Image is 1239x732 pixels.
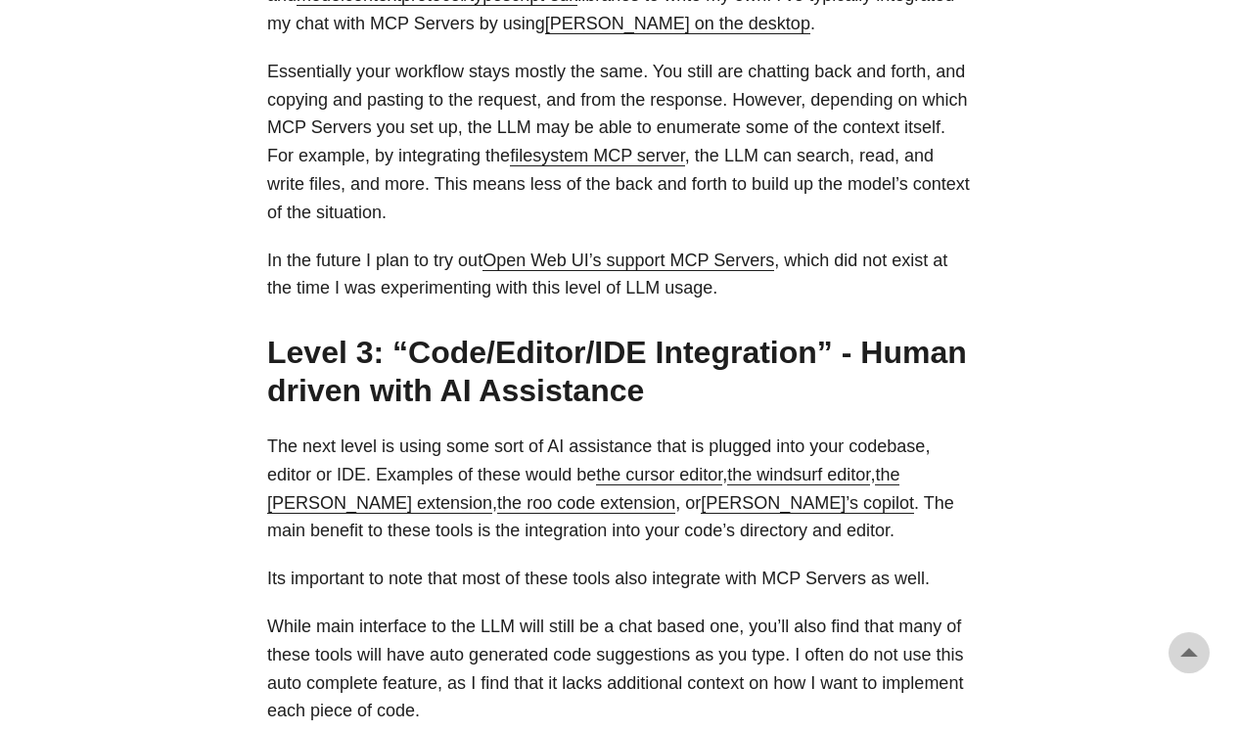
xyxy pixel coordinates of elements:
p: Essentially your workflow stays mostly the same. You still are chatting back and forth, and copyi... [267,58,972,227]
h2: Level 3: “Code/Editor/IDE Integration” - Human driven with AI Assistance [267,334,972,409]
a: the [PERSON_NAME] extension [267,465,899,513]
p: While main interface to the LLM will still be a chat based one, you’ll also find that many of the... [267,613,972,725]
p: Its important to note that most of these tools also integrate with MCP Servers as well. [267,565,972,593]
a: the windsurf editor [727,465,870,484]
p: In the future I plan to try out , which did not exist at the time I was experimenting with this l... [267,247,972,303]
a: [PERSON_NAME]’s copilot [701,493,914,513]
a: go to top [1169,632,1210,673]
a: Open Web UI’s support MCP Servers [482,251,774,270]
a: [PERSON_NAME] on the desktop [545,14,810,33]
a: filesystem MCP server [510,146,685,165]
p: The next level is using some sort of AI assistance that is plugged into your codebase, editor or ... [267,433,972,545]
a: the roo code extension [497,493,675,513]
a: the cursor editor [596,465,722,484]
